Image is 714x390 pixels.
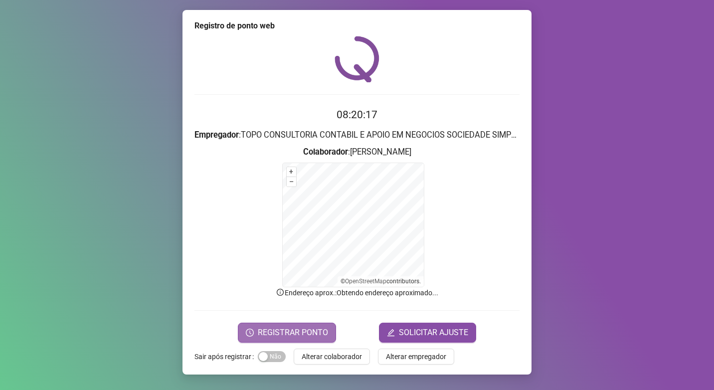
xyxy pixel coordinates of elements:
span: Alterar empregador [386,351,446,362]
button: editSOLICITAR AJUSTE [379,323,476,343]
span: info-circle [276,288,285,297]
div: Registro de ponto web [194,20,520,32]
h3: : [PERSON_NAME] [194,146,520,159]
strong: Empregador [194,130,239,140]
span: clock-circle [246,329,254,337]
a: OpenStreetMap [345,278,386,285]
li: © contributors. [341,278,421,285]
label: Sair após registrar [194,349,258,365]
p: Endereço aprox. : Obtendo endereço aproximado... [194,287,520,298]
strong: Colaborador [303,147,348,157]
time: 08:20:17 [337,109,377,121]
span: REGISTRAR PONTO [258,327,328,339]
span: SOLICITAR AJUSTE [399,327,468,339]
span: Alterar colaborador [302,351,362,362]
button: + [287,167,296,177]
button: REGISTRAR PONTO [238,323,336,343]
button: Alterar colaborador [294,349,370,365]
button: Alterar empregador [378,349,454,365]
h3: : TOPO CONSULTORIA CONTABIL E APOIO EM NEGOCIOS SOCIEDADE SIMPLES [194,129,520,142]
img: QRPoint [335,36,379,82]
button: – [287,177,296,187]
span: edit [387,329,395,337]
